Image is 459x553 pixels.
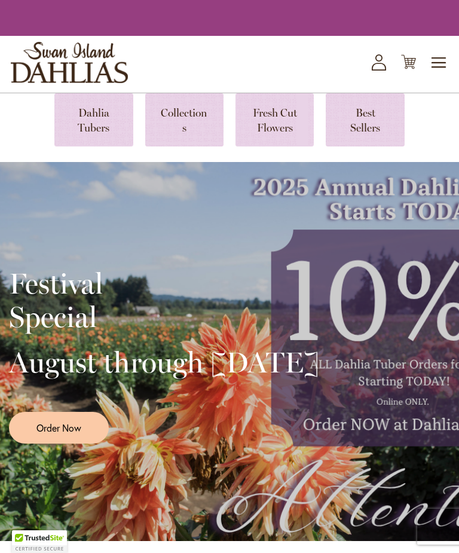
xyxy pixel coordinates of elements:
[9,267,319,334] h2: Festival Special
[36,421,81,435] span: Order Now
[9,346,319,379] h2: August through [DATE]
[9,412,109,444] a: Order Now
[11,42,128,83] a: store logo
